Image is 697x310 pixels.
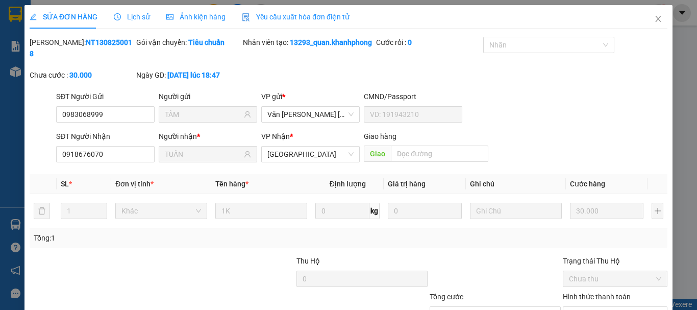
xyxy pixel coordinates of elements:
[34,232,270,244] div: Tổng: 1
[30,13,97,21] span: SỬA ĐƠN HÀNG
[261,91,360,102] div: VP gửi
[215,203,307,219] input: VD: Bàn, Ghế
[69,71,92,79] b: 30.000
[408,38,412,46] b: 0
[34,203,50,219] button: delete
[167,71,220,79] b: [DATE] lúc 18:47
[244,111,251,118] span: user
[30,37,134,59] div: [PERSON_NAME]:
[296,257,319,265] span: Thu Hộ
[570,203,643,219] input: 0
[30,38,132,58] b: NT1308250018
[329,180,365,188] span: Định lượng
[391,146,488,162] input: Dọc đường
[159,91,257,102] div: Người gửi
[570,180,605,188] span: Cước hàng
[364,91,462,102] div: CMND/Passport
[470,203,562,219] input: Ghi Chú
[159,131,257,142] div: Người nhận
[388,203,461,219] input: 0
[30,69,134,81] div: Chưa cước :
[136,69,241,81] div: Ngày GD:
[56,131,155,142] div: SĐT Người Nhận
[244,151,251,158] span: user
[466,174,566,194] th: Ghi chú
[30,13,37,20] span: edit
[166,13,173,20] span: picture
[243,37,374,48] div: Nhân viên tạo:
[115,180,154,188] span: Đơn vị tính
[242,13,250,21] img: icon
[563,255,667,267] div: Trạng thái Thu Hộ
[215,180,248,188] span: Tên hàng
[644,5,673,34] button: Close
[56,91,155,102] div: SĐT Người Gửi
[652,203,663,219] button: plus
[165,109,242,120] input: Tên người gửi
[388,180,426,188] span: Giá trị hàng
[166,13,226,21] span: Ảnh kiện hàng
[267,107,354,122] span: Văn Phòng Trần Phú (Mường Thanh)
[369,203,380,219] span: kg
[364,146,391,162] span: Giao
[376,37,481,48] div: Cước rồi :
[114,13,150,21] span: Lịch sử
[364,106,462,123] input: VD: 191943210
[569,271,661,287] span: Chưa thu
[188,38,225,46] b: Tiêu chuẩn
[121,203,201,219] span: Khác
[430,293,463,301] span: Tổng cước
[114,13,121,20] span: clock-circle
[261,132,290,140] span: VP Nhận
[242,13,350,21] span: Yêu cầu xuất hóa đơn điện tử
[290,38,372,46] b: 13293_quan.khanhphong
[364,132,396,140] span: Giao hàng
[267,147,354,162] span: Đà Lạt
[654,15,662,23] span: close
[165,149,242,160] input: Tên người nhận
[61,180,69,188] span: SL
[136,37,241,48] div: Gói vận chuyển:
[563,293,631,301] label: Hình thức thanh toán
